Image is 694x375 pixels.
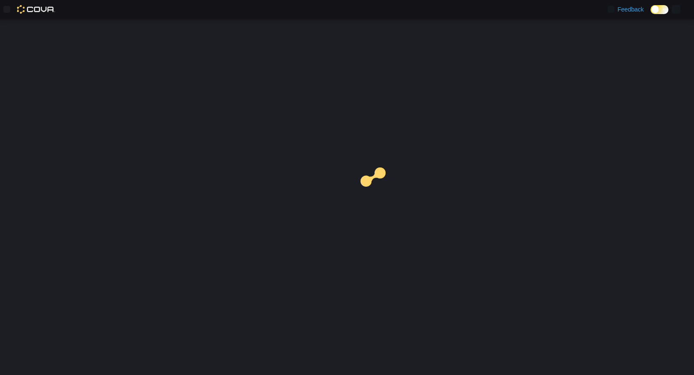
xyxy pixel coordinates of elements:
img: Cova [17,5,55,14]
img: cova-loader [347,161,411,225]
input: Dark Mode [651,5,668,14]
a: Feedback [604,1,647,18]
span: Feedback [618,5,644,14]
